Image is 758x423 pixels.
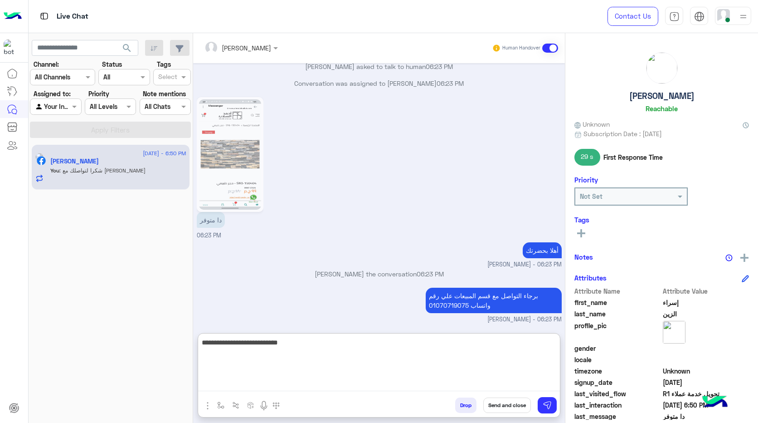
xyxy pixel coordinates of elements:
[417,270,444,278] span: 06:23 PM
[665,7,683,26] a: tab
[197,269,562,279] p: [PERSON_NAME] the conversation
[694,11,705,22] img: tab
[663,378,749,387] span: 2025-08-24T19:42:38.662Z
[157,59,171,69] label: Tags
[59,167,146,174] span: شكرا لتواصلك مع احمد السلاب
[88,89,109,98] label: Priority
[34,59,59,69] label: Channel:
[663,298,749,307] span: إسراء
[663,355,749,364] span: null
[483,398,531,413] button: Send and close
[663,344,749,353] span: null
[487,315,562,324] span: [PERSON_NAME] - 06:23 PM
[574,389,661,398] span: last_visited_flow
[725,254,733,261] img: notes
[669,11,680,22] img: tab
[157,72,177,84] div: Select
[37,156,46,165] img: Facebook
[663,400,749,410] span: 2025-08-25T15:50:15.4776707Z
[574,344,661,353] span: gender
[214,398,228,413] button: select flow
[39,10,50,22] img: tab
[574,274,607,282] h6: Attributes
[34,89,71,98] label: Assigned to:
[116,40,138,59] button: search
[143,149,186,157] span: [DATE] - 6:50 PM
[523,242,562,258] p: 25/8/2025, 6:23 PM
[197,62,562,71] p: [PERSON_NAME] asked to talk to human
[4,39,20,56] img: 322208621163248
[543,401,552,410] img: send message
[663,286,749,296] span: Attribute Value
[121,43,132,54] span: search
[272,402,280,409] img: make a call
[217,402,224,409] img: select flow
[574,412,661,421] span: last_message
[574,286,661,296] span: Attribute Name
[663,412,749,421] span: دا متوفر
[228,398,243,413] button: Trigger scenario
[197,212,225,228] p: 25/8/2025, 6:23 PM
[247,402,254,409] img: create order
[102,59,122,69] label: Status
[574,366,661,376] span: timezone
[646,104,678,113] h6: Reachable
[574,309,661,319] span: last_name
[50,157,99,165] h5: إسراء الزين
[30,122,191,138] button: Apply Filters
[437,79,464,87] span: 06:23 PM
[574,378,661,387] span: signup_date
[740,254,748,262] img: add
[57,10,88,23] p: Live Chat
[583,129,662,138] span: Subscription Date : [DATE]
[663,366,749,376] span: Unknown
[487,261,562,269] span: [PERSON_NAME] - 06:23 PM
[646,53,677,84] img: picture
[199,99,261,210] img: 536360744_747416481521691_5194643651739321327_n.jpg
[738,11,749,22] img: profile
[663,321,685,344] img: picture
[197,79,562,88] p: Conversation was assigned to [PERSON_NAME]
[426,63,453,70] span: 06:23 PM
[717,9,730,22] img: userImage
[629,91,695,101] h5: [PERSON_NAME]
[663,309,749,319] span: الزين
[243,398,258,413] button: create order
[574,400,661,410] span: last_interaction
[574,176,598,184] h6: Priority
[426,288,562,313] p: 25/8/2025, 6:23 PM
[574,355,661,364] span: locale
[574,149,600,165] span: 29 s
[607,7,658,26] a: Contact Us
[258,400,269,411] img: send voice note
[4,7,22,26] img: Logo
[50,167,59,174] span: You
[502,44,540,52] small: Human Handover
[574,253,593,261] h6: Notes
[143,89,186,98] label: Note mentions
[197,232,221,239] span: 06:23 PM
[574,119,610,129] span: Unknown
[574,216,749,224] h6: Tags
[202,400,213,411] img: send attachment
[574,321,661,342] span: profile_pic
[574,298,661,307] span: first_name
[455,398,476,413] button: Drop
[603,152,663,162] span: First Response Time
[663,389,749,398] span: تحويل خدمة عملاء R1
[232,402,239,409] img: Trigger scenario
[699,387,731,418] img: hulul-logo.png
[35,153,44,161] img: picture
